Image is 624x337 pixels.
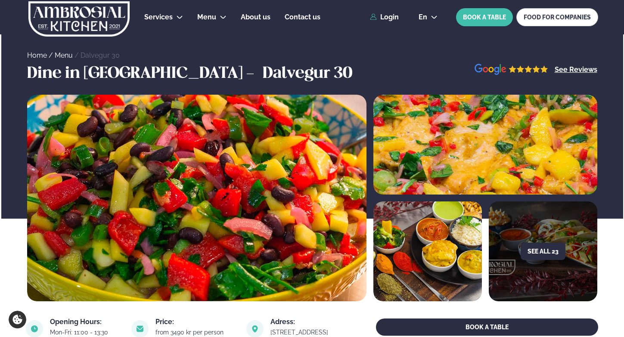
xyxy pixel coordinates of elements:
[285,13,320,21] span: Contact us
[27,95,366,301] img: image alt
[285,12,320,22] a: Contact us
[155,318,236,325] div: Price:
[521,243,565,260] button: See all 23
[241,12,270,22] a: About us
[27,64,258,84] h3: Dine in [GEOGRAPHIC_DATA] -
[263,64,352,84] h3: Dalvegur 30
[55,51,73,59] a: Menu
[270,318,341,325] div: Adress:
[376,318,598,336] button: BOOK A TABLE
[144,13,173,21] span: Services
[27,51,47,59] a: Home
[475,64,548,75] img: image alt
[144,12,173,22] a: Services
[155,329,236,336] div: from 3490 kr per person
[516,8,598,26] a: FOOD FOR COMPANIES
[50,318,121,325] div: Opening Hours:
[9,311,26,328] a: Cookie settings
[241,13,270,21] span: About us
[555,66,597,73] a: See Reviews
[373,95,597,195] img: image alt
[370,13,399,21] a: Login
[28,1,130,37] img: logo
[373,201,482,301] img: image alt
[456,8,513,26] button: BOOK A TABLE
[412,14,444,21] button: en
[419,14,427,21] span: en
[197,12,216,22] a: Menu
[50,329,121,336] div: Mon-Fri: 11:00 - 13:30
[49,51,55,59] span: /
[197,13,216,21] span: Menu
[75,51,81,59] span: /
[81,51,120,59] a: Dalvegur 30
